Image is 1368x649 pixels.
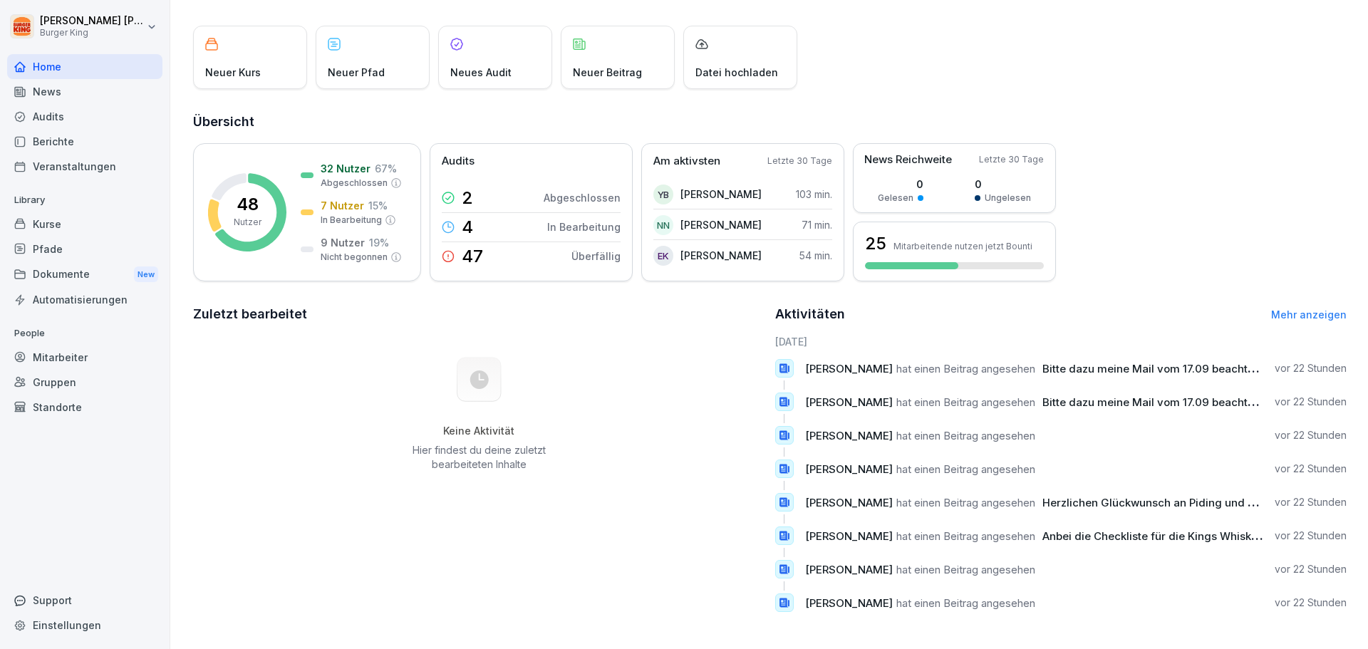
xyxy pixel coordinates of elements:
[7,287,162,312] a: Automatisierungen
[896,462,1035,476] span: hat einen Beitrag angesehen
[796,187,832,202] p: 103 min.
[799,248,832,263] p: 54 min.
[1042,395,1263,409] span: Bitte dazu meine Mail vom 17.09 beachten!
[134,266,158,283] div: New
[680,187,762,202] p: [PERSON_NAME]
[767,155,832,167] p: Letzte 30 Tage
[321,235,365,250] p: 9 Nutzer
[896,596,1035,610] span: hat einen Beitrag angesehen
[7,588,162,613] div: Support
[775,304,845,324] h2: Aktivitäten
[7,79,162,104] a: News
[775,334,1347,349] h6: [DATE]
[896,429,1035,442] span: hat einen Beitrag angesehen
[680,217,762,232] p: [PERSON_NAME]
[7,370,162,395] a: Gruppen
[40,15,144,27] p: [PERSON_NAME] [PERSON_NAME]
[573,65,642,80] p: Neuer Beitrag
[7,189,162,212] p: Library
[407,425,551,437] h5: Keine Aktivität
[7,613,162,638] a: Einstellungen
[369,235,389,250] p: 19 %
[893,241,1032,251] p: Mitarbeitende nutzen jetzt Bounti
[544,190,621,205] p: Abgeschlossen
[896,529,1035,543] span: hat einen Beitrag angesehen
[321,251,388,264] p: Nicht begonnen
[878,177,923,192] p: 0
[40,28,144,38] p: Burger King
[1275,495,1347,509] p: vor 22 Stunden
[1275,529,1347,543] p: vor 22 Stunden
[234,216,261,229] p: Nutzer
[805,496,893,509] span: [PERSON_NAME]
[7,322,162,345] p: People
[865,232,886,256] h3: 25
[7,261,162,288] a: DokumenteNew
[653,185,673,204] div: YB
[695,65,778,80] p: Datei hochladen
[653,246,673,266] div: EK
[896,395,1035,409] span: hat einen Beitrag angesehen
[321,177,388,189] p: Abgeschlossen
[1042,362,1263,375] span: Bitte dazu meine Mail vom 17.09 beachten!
[805,395,893,409] span: [PERSON_NAME]
[328,65,385,80] p: Neuer Pfad
[805,462,893,476] span: [PERSON_NAME]
[193,304,765,324] h2: Zuletzt bearbeitet
[802,217,832,232] p: 71 min.
[7,104,162,129] a: Audits
[407,443,551,472] p: Hier findest du deine zuletzt bearbeiteten Inhalte
[864,152,952,168] p: News Reichweite
[547,219,621,234] p: In Bearbeitung
[979,153,1044,166] p: Letzte 30 Tage
[1275,428,1347,442] p: vor 22 Stunden
[7,395,162,420] a: Standorte
[368,198,388,213] p: 15 %
[571,249,621,264] p: Überfällig
[7,345,162,370] a: Mitarbeiter
[653,215,673,235] div: NN
[442,153,475,170] p: Audits
[1042,496,1335,509] span: Herzlichen Glückwunsch an Piding und Gremsdorf 🥳🥳
[7,54,162,79] a: Home
[450,65,512,80] p: Neues Audit
[896,362,1035,375] span: hat einen Beitrag angesehen
[205,65,261,80] p: Neuer Kurs
[805,429,893,442] span: [PERSON_NAME]
[1275,562,1347,576] p: vor 22 Stunden
[462,219,473,236] p: 4
[680,248,762,263] p: [PERSON_NAME]
[375,161,397,176] p: 67 %
[237,196,259,213] p: 48
[321,198,364,213] p: 7 Nutzer
[7,237,162,261] a: Pfade
[321,214,382,227] p: In Bearbeitung
[1271,308,1347,321] a: Mehr anzeigen
[896,496,1035,509] span: hat einen Beitrag angesehen
[462,248,483,265] p: 47
[805,529,893,543] span: [PERSON_NAME]
[7,212,162,237] a: Kurse
[805,362,893,375] span: [PERSON_NAME]
[1275,462,1347,476] p: vor 22 Stunden
[653,153,720,170] p: Am aktivsten
[1275,596,1347,610] p: vor 22 Stunden
[7,154,162,179] a: Veranstaltungen
[975,177,1031,192] p: 0
[1275,395,1347,409] p: vor 22 Stunden
[7,129,162,154] a: Berichte
[462,189,473,207] p: 2
[1275,361,1347,375] p: vor 22 Stunden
